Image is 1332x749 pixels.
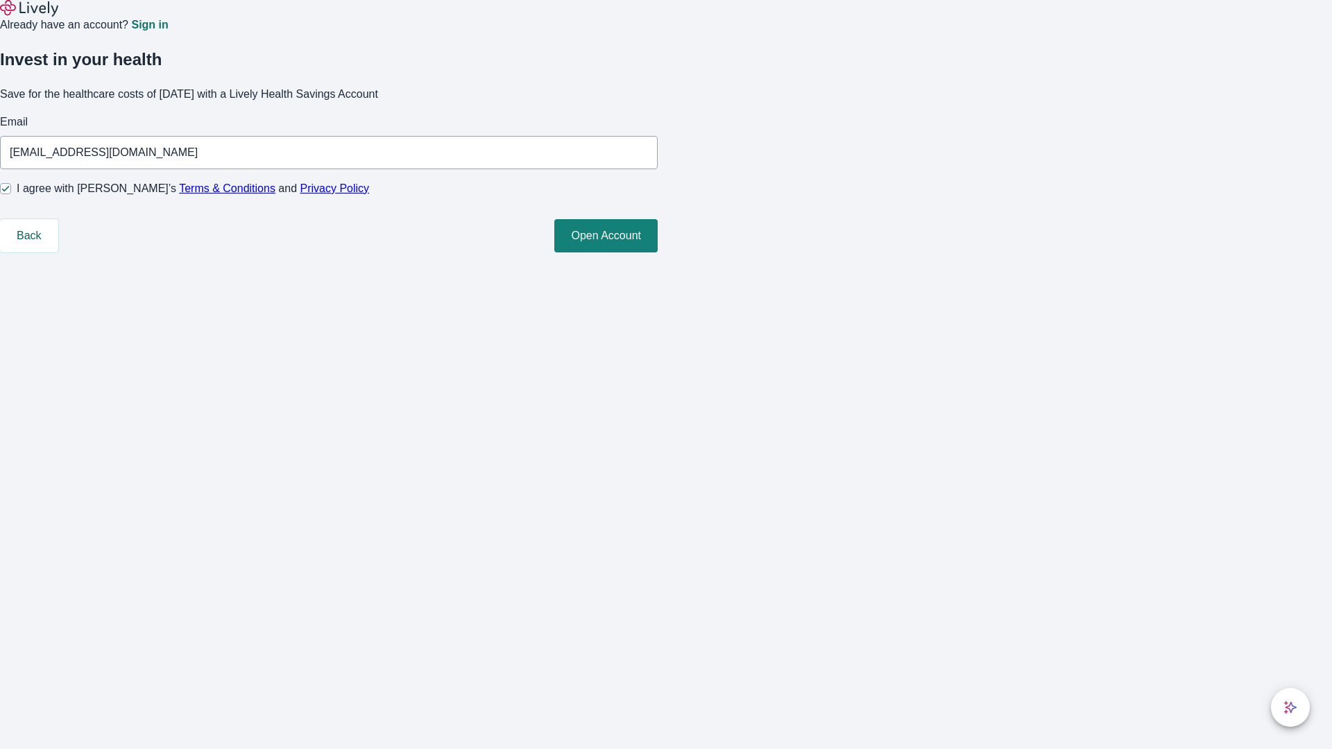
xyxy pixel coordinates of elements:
svg: Lively AI Assistant [1283,700,1297,714]
a: Privacy Policy [300,182,370,194]
a: Sign in [131,19,168,31]
a: Terms & Conditions [179,182,275,194]
button: Open Account [554,219,658,252]
button: chat [1271,688,1310,727]
span: I agree with [PERSON_NAME]’s and [17,180,369,197]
